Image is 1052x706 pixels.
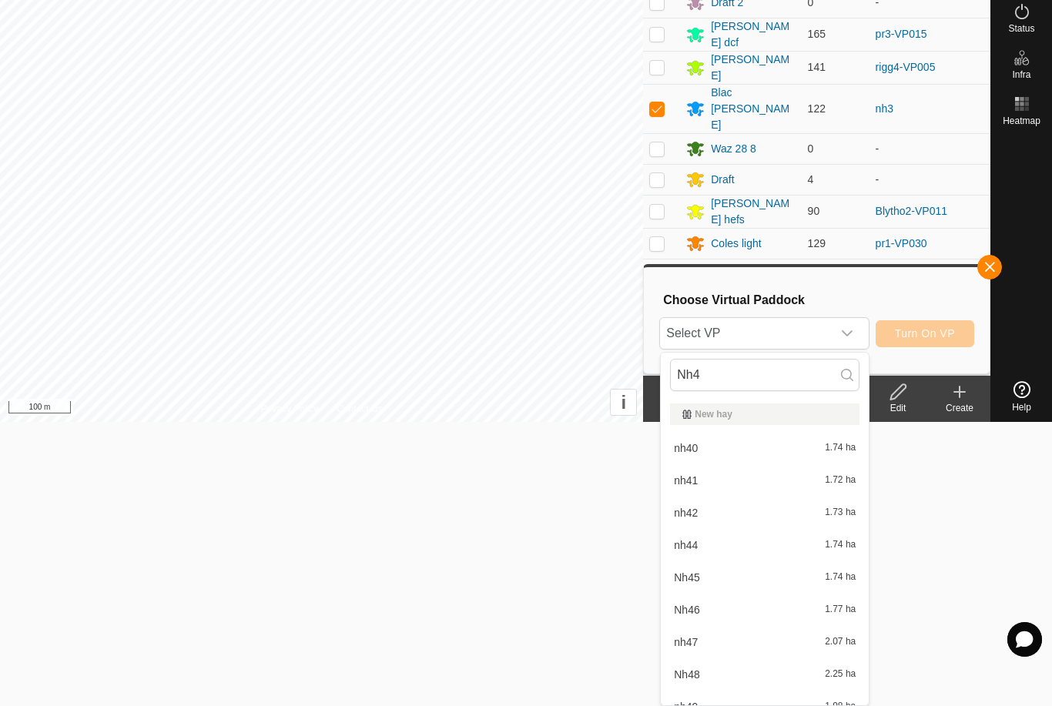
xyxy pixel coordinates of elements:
[869,133,990,164] td: -
[991,375,1052,418] a: Help
[808,102,826,115] span: 122
[876,237,927,249] a: pr1-VP030
[867,401,929,415] div: Edit
[808,205,820,217] span: 90
[674,637,698,647] span: nh47
[808,237,826,249] span: 129
[876,28,927,40] a: pr3-VP015
[661,497,869,528] li: nh42
[661,594,869,625] li: Nh46
[621,392,626,413] span: i
[876,61,936,73] a: rigg4-VP005
[711,85,795,133] div: Blac [PERSON_NAME]
[611,390,636,415] button: i
[261,402,319,416] a: Privacy Policy
[661,465,869,496] li: nh41
[1003,116,1040,125] span: Heatmap
[711,196,795,228] div: [PERSON_NAME] hefs
[929,401,990,415] div: Create
[1012,70,1030,79] span: Infra
[825,572,856,583] span: 1.74 ha
[674,572,699,583] span: Nh45
[674,604,699,615] span: Nh46
[869,164,990,195] td: -
[663,293,974,307] h3: Choose Virtual Paddock
[895,327,955,340] span: Turn On VP
[825,604,856,615] span: 1.77 ha
[661,627,869,657] li: nh47
[674,475,698,486] span: nh41
[1008,24,1034,33] span: Status
[825,669,856,680] span: 2.25 ha
[825,540,856,550] span: 1.74 ha
[661,530,869,560] li: nh44
[661,562,869,593] li: Nh45
[825,507,856,518] span: 1.73 ha
[825,637,856,647] span: 2.07 ha
[808,173,814,186] span: 4
[711,172,734,188] div: Draft
[832,318,863,349] div: dropdown trigger
[825,475,856,486] span: 1.72 ha
[825,443,856,453] span: 1.74 ha
[808,61,826,73] span: 141
[808,28,826,40] span: 165
[711,141,756,157] div: Waz 28 8
[674,540,698,550] span: nh44
[661,659,869,690] li: Nh48
[876,205,947,217] a: Blytho2-VP011
[876,102,893,115] a: nh3
[674,507,698,518] span: nh42
[876,320,974,347] button: Turn On VP
[711,236,761,252] div: Coles light
[661,433,869,463] li: nh40
[674,669,699,680] span: Nh48
[670,359,859,391] input: Search
[682,410,847,419] div: New hay
[711,18,795,51] div: [PERSON_NAME] dcf
[711,52,795,84] div: [PERSON_NAME]
[674,443,698,453] span: nh40
[660,318,831,349] span: Select VP
[808,142,814,155] span: 0
[337,402,382,416] a: Contact Us
[1012,403,1031,412] span: Help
